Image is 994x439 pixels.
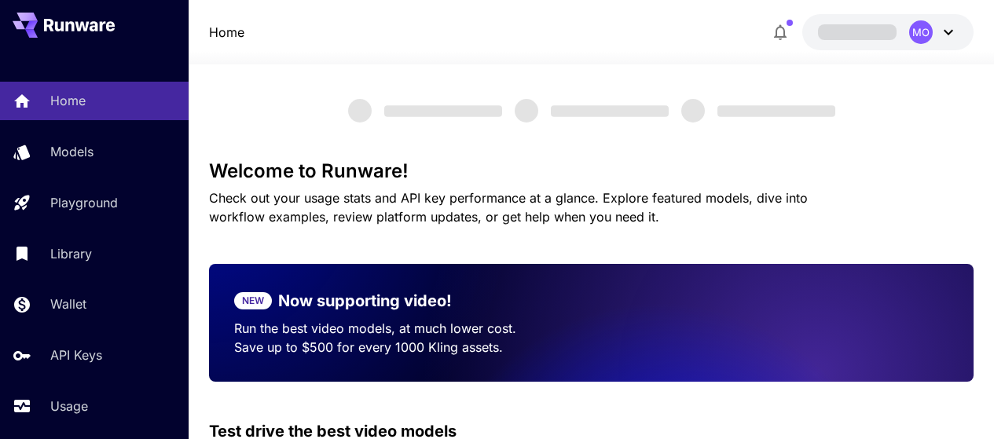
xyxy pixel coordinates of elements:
[209,190,808,225] span: Check out your usage stats and API key performance at a glance. Explore featured models, dive int...
[50,193,118,212] p: Playground
[50,294,86,313] p: Wallet
[234,338,567,357] p: Save up to $500 for every 1000 Kling assets.
[242,294,264,308] p: NEW
[50,91,86,110] p: Home
[209,23,244,42] a: Home
[50,142,94,161] p: Models
[50,397,88,415] p: Usage
[802,14,974,50] button: MO
[209,160,974,182] h3: Welcome to Runware!
[50,346,102,364] p: API Keys
[909,20,933,44] div: MO
[50,244,92,263] p: Library
[278,289,452,313] p: Now supporting video!
[209,23,244,42] nav: breadcrumb
[234,319,567,338] p: Run the best video models, at much lower cost.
